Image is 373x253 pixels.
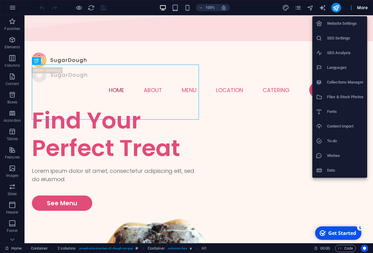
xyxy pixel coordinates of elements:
h6: Content Import [327,123,363,130]
h6: Collections Manager [327,79,363,86]
h6: SEO Analysis [327,49,363,57]
div: 5 [45,1,51,7]
h6: SEO Settings [327,35,363,42]
h6: Data [327,167,363,174]
h6: Website Settings [327,20,363,27]
div: Get Started 5 items remaining, 0% complete [3,2,50,16]
h6: Files & Stock Photos [327,93,363,101]
h6: Languages [327,64,363,71]
h6: To-do [327,137,363,145]
div: Get Started [17,6,44,13]
h6: Fonts [327,108,363,115]
h6: Wishes [327,152,363,159]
